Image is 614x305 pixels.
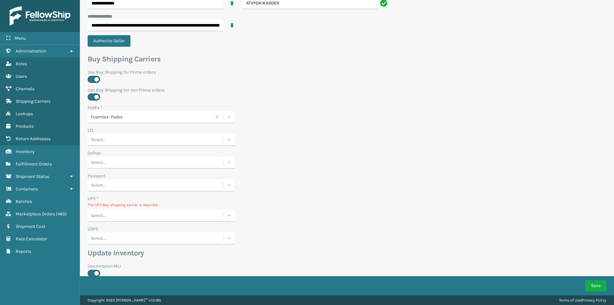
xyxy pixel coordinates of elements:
span: ( 465 ) [56,211,67,217]
div: | [559,295,606,305]
span: Channels [16,86,35,92]
div: Select... [91,159,106,166]
label: Use Buy Shipping for Prime orders [88,69,390,76]
h3: Buy Shipping Carriers [88,54,390,64]
label: Passport [88,173,106,179]
span: Inventory [16,149,35,154]
img: logo [10,6,70,26]
a: Authorize Seller [88,38,134,44]
span: Batches [16,199,32,204]
p: Copyright 2023 [PERSON_NAME]™ v 1.0.185 [88,295,161,305]
span: Reports [16,249,31,254]
div: Select... [91,212,106,219]
span: Fulfillment Orders [16,161,52,167]
label: Use Buy Shipping for non Prime orders [88,87,390,93]
span: Lookups [16,111,33,116]
label: USPS [88,226,98,232]
a: Terms of Use [559,298,581,302]
a: Privacy Policy [582,298,606,302]
span: Shipment Cost [16,224,45,229]
span: Marketplace Orders [16,211,55,217]
div: Foamtex- Fedex [91,114,212,120]
span: Shipping Carriers [16,99,51,104]
label: LTL [88,127,94,134]
button: Authorize Seller [88,35,130,47]
div: Select... [91,182,106,189]
span: Users [16,74,27,79]
label: OnTrac [88,150,101,157]
span: Administration [16,48,46,54]
div: Select... [91,136,106,143]
button: Save [585,280,606,292]
label: UPS [88,195,98,202]
span: Return Addresses [16,136,51,141]
span: Shipment Status [16,174,49,179]
p: The UPS Buy shipping carrier is required. [88,202,235,208]
span: Roles [16,61,27,67]
h3: Update Inventory [88,248,390,258]
span: Products [16,124,34,129]
div: Select... [91,235,106,242]
span: Containers [16,186,38,192]
label: FedEx [88,104,102,111]
span: Rate Calculator [16,236,47,242]
label: Use Amazon MLI [88,263,390,269]
span: Menu [15,36,26,41]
